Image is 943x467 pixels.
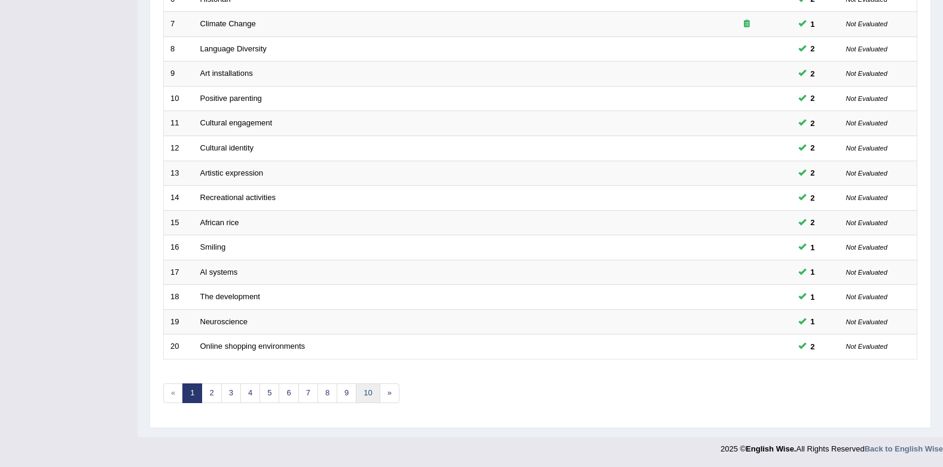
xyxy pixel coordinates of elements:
small: Not Evaluated [846,70,887,77]
a: Artistic expression [200,168,263,177]
small: Not Evaluated [846,318,887,325]
span: You can still take this question [806,241,820,254]
a: 1 [182,383,202,403]
small: Not Evaluated [846,119,887,127]
span: You can still take this question [806,266,820,278]
a: Art installations [200,69,253,78]
td: 14 [164,186,194,211]
a: 9 [337,383,356,403]
small: Not Evaluated [846,170,887,177]
td: 12 [164,136,194,161]
a: Cultural engagement [200,118,273,127]
a: 7 [298,383,318,403]
td: 15 [164,210,194,235]
td: 7 [164,12,194,37]
div: Exam occurring question [709,19,785,30]
small: Not Evaluated [846,45,887,53]
span: You can still take this question [806,42,820,55]
a: Positive parenting [200,94,262,103]
small: Not Evaluated [846,145,887,152]
a: Neuroscience [200,317,248,326]
span: You can still take this question [806,216,820,229]
a: Climate Change [200,19,256,28]
a: 8 [318,383,337,403]
td: 9 [164,62,194,87]
small: Not Evaluated [846,219,887,226]
td: 10 [164,86,194,111]
a: African rice [200,218,239,227]
a: The development [200,292,260,301]
td: 13 [164,161,194,186]
div: 2025 © All Rights Reserved [721,437,943,454]
span: « [163,383,183,403]
a: 4 [240,383,260,403]
a: 2 [202,383,221,403]
span: You can still take this question [806,315,820,328]
a: 10 [356,383,380,403]
a: 3 [221,383,241,403]
a: 6 [279,383,298,403]
span: You can still take this question [806,291,820,303]
td: 11 [164,111,194,136]
td: 16 [164,235,194,260]
td: 8 [164,36,194,62]
a: Cultural identity [200,143,254,152]
a: Online shopping environments [200,342,306,351]
span: You can still take this question [806,340,820,353]
td: 18 [164,285,194,310]
a: 5 [260,383,279,403]
span: You can still take this question [806,18,820,30]
td: 17 [164,260,194,285]
small: Not Evaluated [846,244,887,251]
a: Smiling [200,242,226,251]
a: » [380,383,399,403]
small: Not Evaluated [846,343,887,350]
a: Recreational activities [200,193,276,202]
small: Not Evaluated [846,293,887,300]
a: Back to English Wise [865,444,943,453]
strong: English Wise. [746,444,796,453]
span: You can still take this question [806,67,820,80]
a: Al systems [200,268,238,276]
span: You can still take this question [806,192,820,204]
span: You can still take this question [806,167,820,179]
small: Not Evaluated [846,20,887,27]
a: Language Diversity [200,44,267,53]
small: Not Evaluated [846,95,887,102]
span: You can still take this question [806,142,820,154]
td: 19 [164,309,194,334]
small: Not Evaluated [846,269,887,276]
span: You can still take this question [806,117,820,130]
span: You can still take this question [806,92,820,105]
small: Not Evaluated [846,194,887,201]
td: 20 [164,334,194,360]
